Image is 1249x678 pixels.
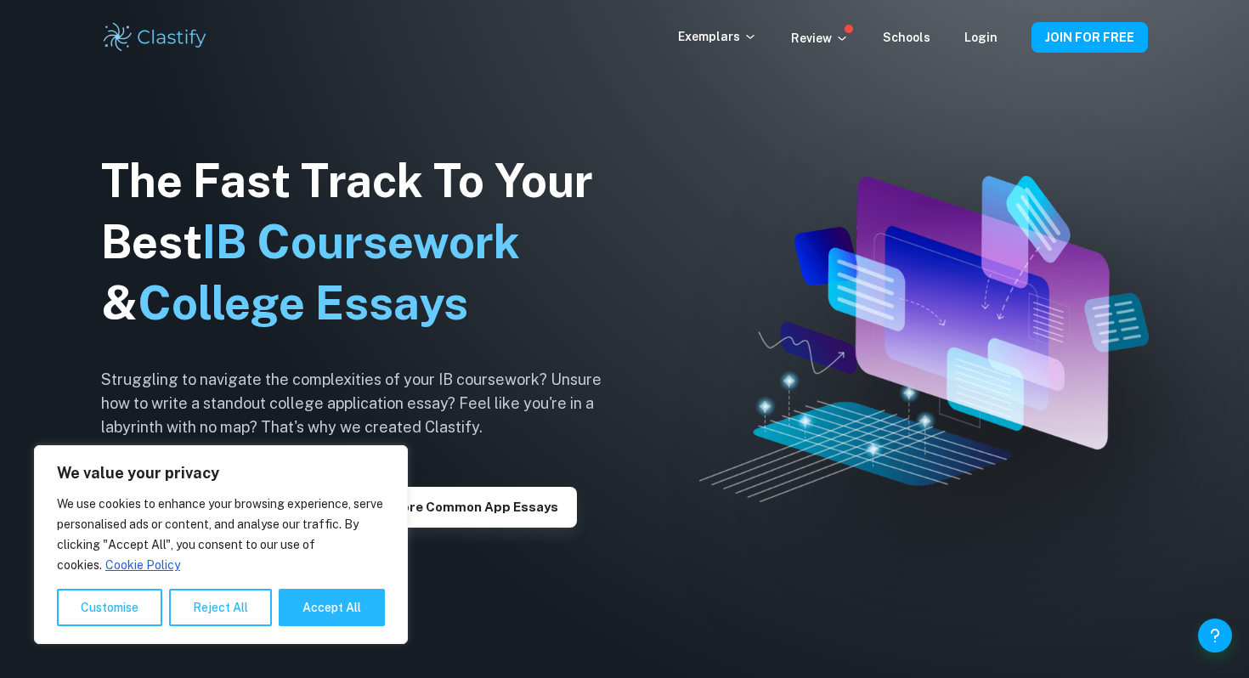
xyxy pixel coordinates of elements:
[101,20,209,54] img: Clastify logo
[57,589,162,626] button: Customise
[791,29,849,48] p: Review
[105,557,181,573] a: Cookie Policy
[1198,619,1232,653] button: Help and Feedback
[57,494,385,575] p: We use cookies to enhance your browsing experience, serve personalised ads or content, and analys...
[1031,22,1148,53] button: JOIN FOR FREE
[202,215,520,268] span: IB Coursework
[678,27,757,46] p: Exemplars
[355,498,577,514] a: Explore Common App essays
[964,31,998,44] a: Login
[169,589,272,626] button: Reject All
[138,276,468,330] span: College Essays
[355,487,577,528] button: Explore Common App essays
[101,368,628,439] h6: Struggling to navigate the complexities of your IB coursework? Unsure how to write a standout col...
[34,445,408,644] div: We value your privacy
[101,150,628,334] h1: The Fast Track To Your Best &
[883,31,930,44] a: Schools
[57,463,385,483] p: We value your privacy
[699,176,1150,501] img: Clastify hero
[279,589,385,626] button: Accept All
